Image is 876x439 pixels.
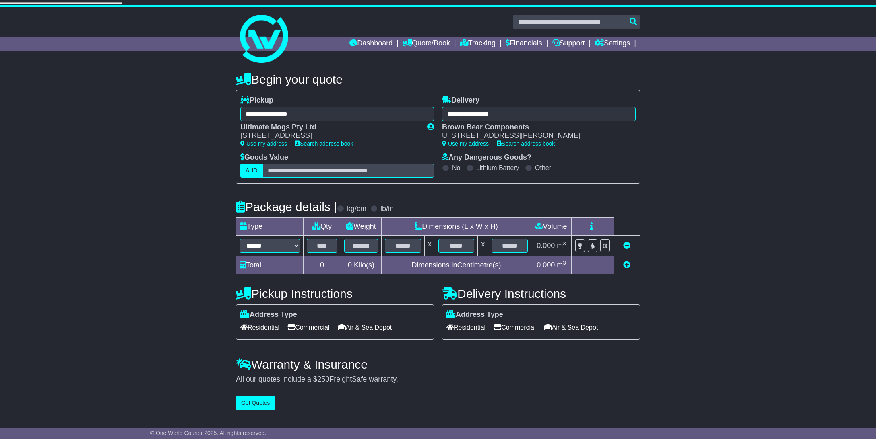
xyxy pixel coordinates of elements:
[240,131,419,140] div: [STREET_ADDRESS]
[442,96,479,105] label: Delivery
[563,240,566,246] sup: 3
[497,140,555,147] a: Search address book
[595,37,630,51] a: Settings
[236,73,640,86] h4: Begin your quote
[236,375,640,384] div: All our quotes include a $ FreightSafe warranty.
[537,242,555,250] span: 0.000
[240,310,297,319] label: Address Type
[535,164,551,172] label: Other
[240,123,419,132] div: Ultimate Mogs Pty Ltd
[317,375,329,383] span: 250
[304,256,341,274] td: 0
[623,261,630,269] a: Add new item
[240,96,273,105] label: Pickup
[349,37,393,51] a: Dashboard
[460,37,496,51] a: Tracking
[347,205,366,213] label: kg/cm
[452,164,460,172] label: No
[544,321,598,334] span: Air & Sea Depot
[442,131,628,140] div: U [STREET_ADDRESS][PERSON_NAME]
[150,430,267,436] span: © One World Courier 2025. All rights reserved.
[446,321,486,334] span: Residential
[478,236,488,256] td: x
[240,321,279,334] span: Residential
[537,261,555,269] span: 0.000
[506,37,542,51] a: Financials
[476,164,519,172] label: Lithium Battery
[338,321,392,334] span: Air & Sea Depot
[442,287,640,300] h4: Delivery Instructions
[403,37,450,51] a: Quote/Book
[442,153,531,162] label: Any Dangerous Goods?
[236,287,434,300] h4: Pickup Instructions
[563,260,566,266] sup: 3
[557,261,566,269] span: m
[381,256,531,274] td: Dimensions in Centimetre(s)
[424,236,435,256] td: x
[236,358,640,371] h4: Warranty & Insurance
[287,321,329,334] span: Commercial
[295,140,353,147] a: Search address book
[240,164,263,178] label: AUD
[236,200,337,213] h4: Package details |
[341,218,382,236] td: Weight
[446,310,503,319] label: Address Type
[494,321,535,334] span: Commercial
[341,256,382,274] td: Kilo(s)
[531,218,571,236] td: Volume
[304,218,341,236] td: Qty
[348,261,352,269] span: 0
[236,218,304,236] td: Type
[557,242,566,250] span: m
[381,218,531,236] td: Dimensions (L x W x H)
[240,153,288,162] label: Goods Value
[442,123,628,132] div: Brown Bear Components
[380,205,394,213] label: lb/in
[240,140,287,147] a: Use my address
[623,242,630,250] a: Remove this item
[236,396,275,410] button: Get Quotes
[442,140,489,147] a: Use my address
[552,37,585,51] a: Support
[236,256,304,274] td: Total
